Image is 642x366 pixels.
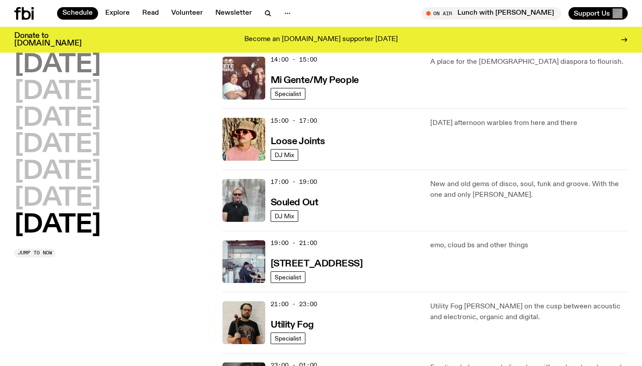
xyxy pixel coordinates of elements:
span: 21:00 - 23:00 [271,300,317,308]
img: Stephen looks directly at the camera, wearing a black tee, black sunglasses and headphones around... [222,179,265,222]
a: DJ Mix [271,210,298,222]
span: Specialist [275,274,301,280]
img: Tyson stands in front of a paperbark tree wearing orange sunglasses, a suede bucket hat and a pin... [222,118,265,161]
h3: Mi Gente/My People [271,76,359,85]
p: Utility Fog [PERSON_NAME] on the cusp between acoustic and electronic, organic and digital. [430,301,628,323]
img: Pat sits at a dining table with his profile facing the camera. Rhea sits to his left facing the c... [222,240,265,283]
span: DJ Mix [275,151,294,158]
button: [DATE] [14,106,101,131]
button: [DATE] [14,186,101,211]
a: Mi Gente/My People [271,74,359,85]
h3: [STREET_ADDRESS] [271,259,363,269]
p: A place for the [DEMOGRAPHIC_DATA] diaspora to flourish. [430,57,628,67]
button: Support Us [568,7,628,20]
p: New and old gems of disco, soul, funk and groove. With the one and only [PERSON_NAME]. [430,179,628,200]
button: [DATE] [14,79,101,104]
span: 14:00 - 15:00 [271,55,317,64]
a: Loose Joints [271,135,325,146]
button: [DATE] [14,53,101,78]
span: Specialist [275,335,301,341]
span: DJ Mix [275,212,294,219]
button: [DATE] [14,159,101,184]
a: Utility Fog [271,319,314,330]
a: Explore [100,7,135,20]
a: [STREET_ADDRESS] [271,258,363,269]
a: Read [137,7,164,20]
h3: Souled Out [271,198,318,208]
a: Souled Out [271,196,318,208]
button: [DATE] [14,133,101,158]
a: Specialist [271,271,305,283]
a: Specialist [271,88,305,100]
span: Specialist [275,90,301,97]
h3: Loose Joints [271,137,325,146]
span: 17:00 - 19:00 [271,178,317,186]
span: 15:00 - 17:00 [271,116,317,125]
p: Become an [DOMAIN_NAME] supporter [DATE] [244,36,398,44]
span: Support Us [574,9,610,17]
a: Schedule [57,7,98,20]
span: Jump to now [18,250,52,255]
button: On AirLunch with [PERSON_NAME] [422,7,561,20]
span: 19:00 - 21:00 [271,239,317,247]
h3: Donate to [DOMAIN_NAME] [14,32,82,47]
a: Volunteer [166,7,208,20]
a: DJ Mix [271,149,298,161]
button: [DATE] [14,213,101,238]
p: emo, cloud bs and other things [430,240,628,251]
h3: Utility Fog [271,320,314,330]
p: [DATE] afternoon warbles from here and there [430,118,628,129]
img: Peter holds a cello, wearing a black graphic tee and glasses. He looks directly at the camera aga... [222,301,265,344]
a: Newsletter [210,7,257,20]
a: Specialist [271,333,305,344]
button: Jump to now [14,249,56,258]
